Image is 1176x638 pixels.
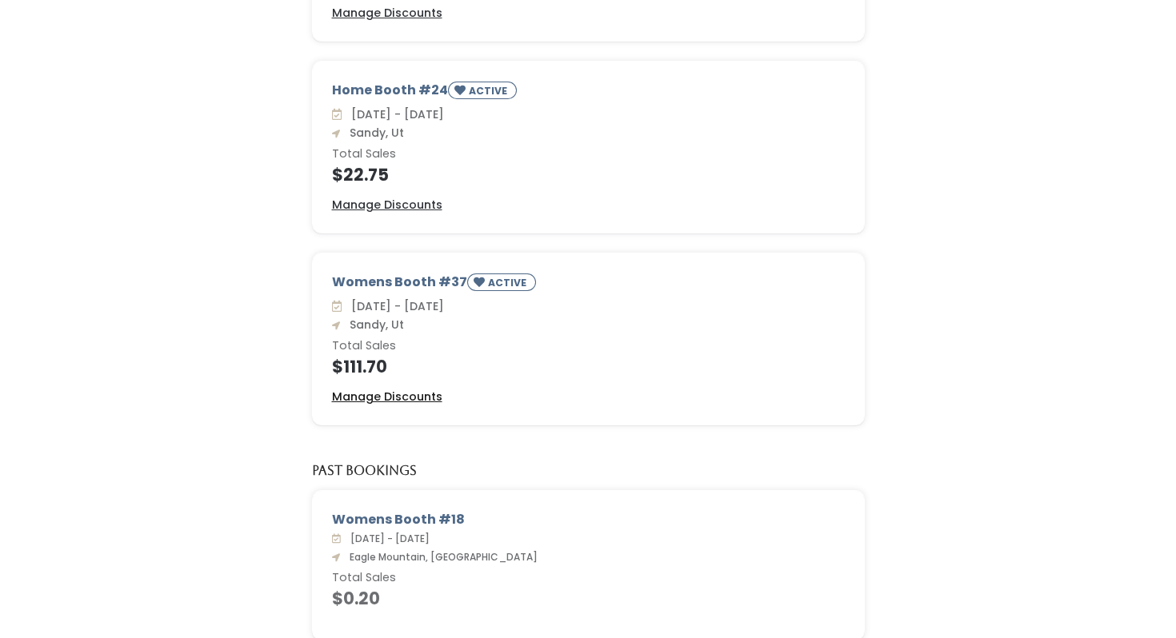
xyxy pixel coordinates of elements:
[488,276,530,289] small: ACTIVE
[345,106,444,122] span: [DATE] - [DATE]
[345,298,444,314] span: [DATE] - [DATE]
[332,389,442,405] a: Manage Discounts
[332,165,845,184] h4: $22.75
[332,5,442,21] u: Manage Discounts
[344,532,430,545] span: [DATE] - [DATE]
[332,273,845,297] div: Womens Booth #37
[343,317,404,333] span: Sandy, Ut
[332,197,442,213] a: Manage Discounts
[332,197,442,213] u: Manage Discounts
[332,5,442,22] a: Manage Discounts
[332,357,845,376] h4: $111.70
[469,84,510,98] small: ACTIVE
[332,148,845,161] h6: Total Sales
[332,81,845,106] div: Home Booth #24
[343,550,538,564] span: Eagle Mountain, [GEOGRAPHIC_DATA]
[312,464,417,478] h5: Past Bookings
[332,510,845,529] div: Womens Booth #18
[332,340,845,353] h6: Total Sales
[343,125,404,141] span: Sandy, Ut
[332,589,845,608] h4: $0.20
[332,572,845,584] h6: Total Sales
